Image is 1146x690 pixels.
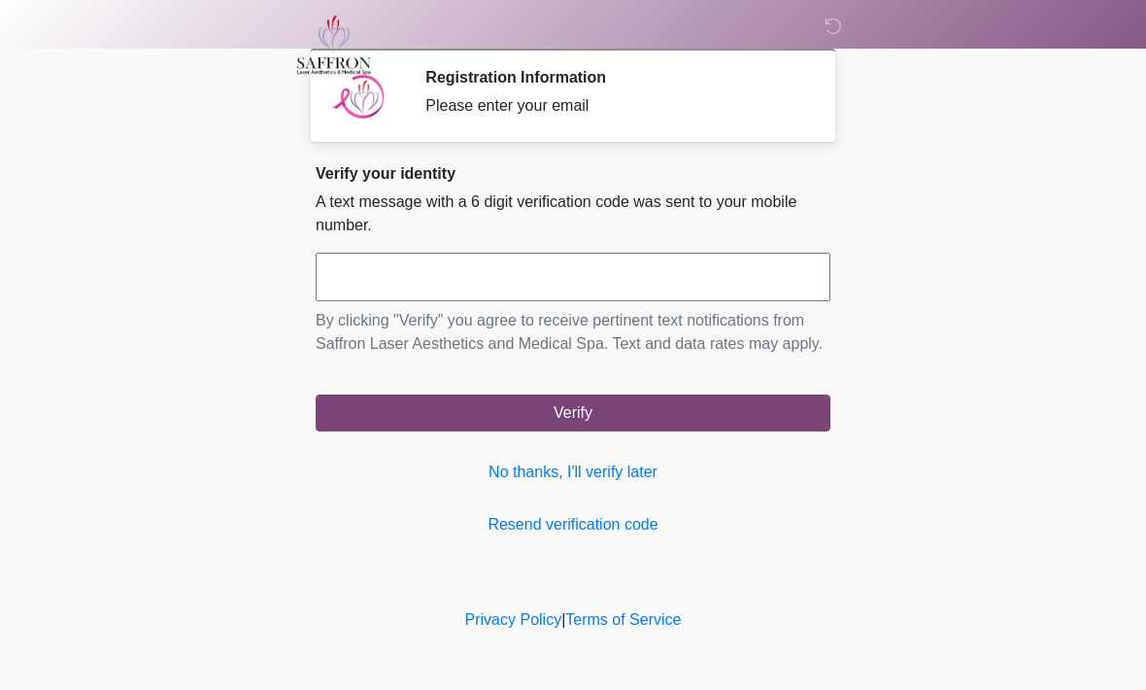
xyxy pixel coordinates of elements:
[425,94,801,118] div: Please enter your email
[565,611,681,628] a: Terms of Service
[316,461,830,484] a: No thanks, I'll verify later
[316,309,830,356] p: By clicking "Verify" you agree to receive pertinent text notifications from Saffron Laser Aesthet...
[330,68,388,126] img: Agent Avatar
[316,190,830,237] p: A text message with a 6 digit verification code was sent to your mobile number.
[296,15,372,75] img: Saffron Laser Aesthetics and Medical Spa Logo
[316,395,830,431] button: Verify
[316,164,830,183] h2: Verify your identity
[465,611,562,628] a: Privacy Policy
[561,611,565,628] a: |
[316,513,830,536] a: Resend verification code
